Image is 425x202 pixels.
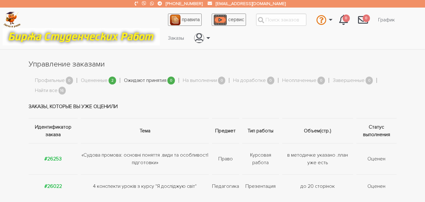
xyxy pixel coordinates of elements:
img: play_icon-49f7f135c9dc9a03216cfdbccbe1e3994649169d890fb554cedf0eac35a01ba8.png [214,14,227,25]
th: Статус выполнения [355,118,397,143]
span: сервис [228,16,244,23]
td: Оценен [355,174,397,198]
a: [PHONE_NUMBER] [166,1,203,6]
a: На доработке [233,77,266,85]
a: Заказы [163,32,189,44]
span: правила [182,16,200,23]
span: 0 [66,77,73,84]
th: Тема [79,118,210,143]
img: motto-12e01f5a76059d5f6a28199ef077b1f78e012cfde436ab5cf1d4517935686d32.gif [3,28,160,45]
a: На выполнении [183,77,217,85]
span: 0 [317,77,325,84]
span: 0 [218,77,226,84]
a: правила [168,14,202,26]
td: Право [210,143,241,174]
span: 2 [109,77,116,84]
span: 0 [366,77,373,84]
span: 0 [167,77,175,84]
a: Найти все [35,87,58,95]
th: Предмет [210,118,241,143]
th: Тип работы [241,118,281,143]
a: #26022 [44,183,62,189]
a: 0 [334,11,353,28]
a: Завершенные [333,77,365,85]
a: #26253 [44,156,62,162]
a: [EMAIL_ADDRESS][DOMAIN_NAME] [216,1,286,6]
a: График [373,14,400,26]
img: agreement_icon-feca34a61ba7f3d1581b08bc946b2ec1ccb426f67415f344566775c155b7f62c.png [170,14,181,25]
a: 0 [353,11,373,28]
span: 16 [59,87,66,95]
a: Профильные [35,77,65,85]
td: «Судова промова: основні поняття .види та особливостІ підготовки» [79,143,210,174]
a: Неоплаченные [282,77,316,85]
td: 4 конспекти уроків з курсу "Я досліджую світ" [79,174,210,198]
td: Презентация [241,174,281,198]
a: сервис [212,14,246,26]
td: Педагогика [210,174,241,198]
img: logo-c4363faeb99b52c628a42810ed6dfb4293a56d4e4775eb116515dfe7f33672af.png [3,12,21,28]
td: в методичке указано .план уже есть [281,143,355,174]
td: до 20 сторінок [281,174,355,198]
span: 0 [363,14,370,22]
td: Оценен [355,143,397,174]
a: Ожидают принятия [124,77,166,85]
input: Поиск заказов [256,14,306,26]
td: Заказы, которые вы уже оценили [29,95,397,118]
a: Оцененные [81,77,108,85]
th: Идентификатор заказа [29,118,80,143]
td: Курсовая работа [241,143,281,174]
span: 0 [343,14,350,22]
span: 0 [267,77,275,84]
th: Объем(стр.) [281,118,355,143]
h1: Управление заказами [29,59,397,70]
